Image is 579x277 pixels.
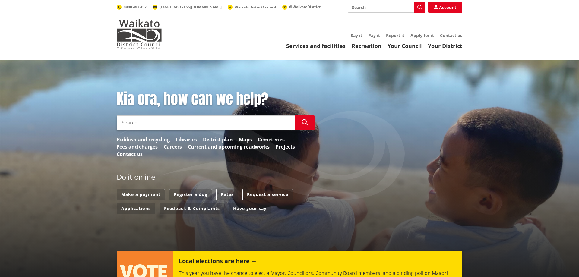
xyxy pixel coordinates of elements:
[410,33,434,38] a: Apply for it
[117,143,158,150] a: Fees and charges
[348,2,425,13] input: Search input
[117,19,162,49] img: Waikato District Council - Te Kaunihera aa Takiwaa o Waikato
[229,203,271,214] a: Have your say
[440,33,462,38] a: Contact us
[386,33,404,38] a: Report it
[117,115,295,130] input: Search input
[160,203,224,214] a: Feedback & Complaints
[282,4,321,9] a: @WaikatoDistrict
[188,143,270,150] a: Current and upcoming roadworks
[117,203,155,214] a: Applications
[289,4,321,9] span: @WaikatoDistrict
[388,42,422,49] a: Your Council
[117,189,165,200] a: Make a payment
[160,5,222,10] span: [EMAIL_ADDRESS][DOMAIN_NAME]
[216,189,238,200] a: Rates
[117,5,147,10] a: 0800 492 452
[352,42,381,49] a: Recreation
[117,136,170,143] a: Rubbish and recycling
[239,136,252,143] a: Maps
[242,189,293,200] a: Request a service
[117,150,143,158] a: Contact us
[169,189,212,200] a: Register a dog
[124,5,147,10] span: 0800 492 452
[368,33,380,38] a: Pay it
[203,136,233,143] a: District plan
[164,143,182,150] a: Careers
[428,42,462,49] a: Your District
[428,2,462,13] a: Account
[286,42,346,49] a: Services and facilities
[153,5,222,10] a: [EMAIL_ADDRESS][DOMAIN_NAME]
[228,5,276,10] a: WaikatoDistrictCouncil
[276,143,295,150] a: Projects
[235,5,276,10] span: WaikatoDistrictCouncil
[117,90,315,108] h1: Kia ora, how can we help?
[258,136,285,143] a: Cemeteries
[179,257,257,266] h2: Local elections are here
[176,136,197,143] a: Libraries
[117,173,155,183] h2: Do it online
[351,33,362,38] a: Say it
